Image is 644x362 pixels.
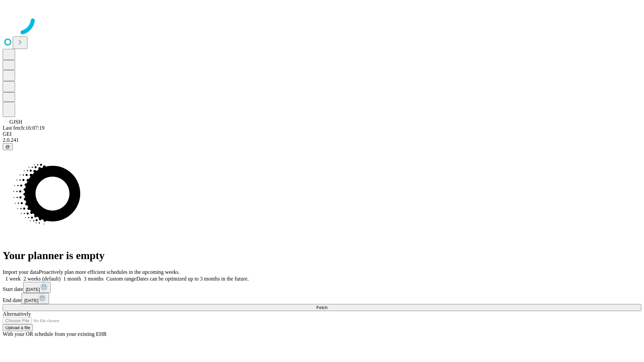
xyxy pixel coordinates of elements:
[84,276,104,282] span: 3 months
[26,287,40,292] span: [DATE]
[3,304,641,311] button: Fetch
[3,293,641,304] div: End date
[3,125,45,131] span: Last fetch: 16:07:19
[24,298,38,303] span: [DATE]
[5,276,21,282] span: 1 week
[3,249,641,262] h1: Your planner is empty
[3,131,641,137] div: GEI
[39,269,180,275] span: Proactively plan more efficient schedules in the upcoming weeks.
[3,143,13,150] button: @
[3,282,641,293] div: Start date
[5,144,10,149] span: @
[21,293,49,304] button: [DATE]
[3,324,33,331] button: Upload a file
[63,276,81,282] span: 1 month
[23,282,51,293] button: [DATE]
[3,269,39,275] span: Import your data
[316,305,327,310] span: Fetch
[3,137,641,143] div: 2.0.241
[23,276,61,282] span: 2 weeks (default)
[9,119,22,125] span: GJSH
[106,276,136,282] span: Custom range
[3,331,107,337] span: With your OR schedule from your existing EHR
[136,276,249,282] span: Dates can be optimized up to 3 months in the future.
[3,311,31,317] span: Alternatively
